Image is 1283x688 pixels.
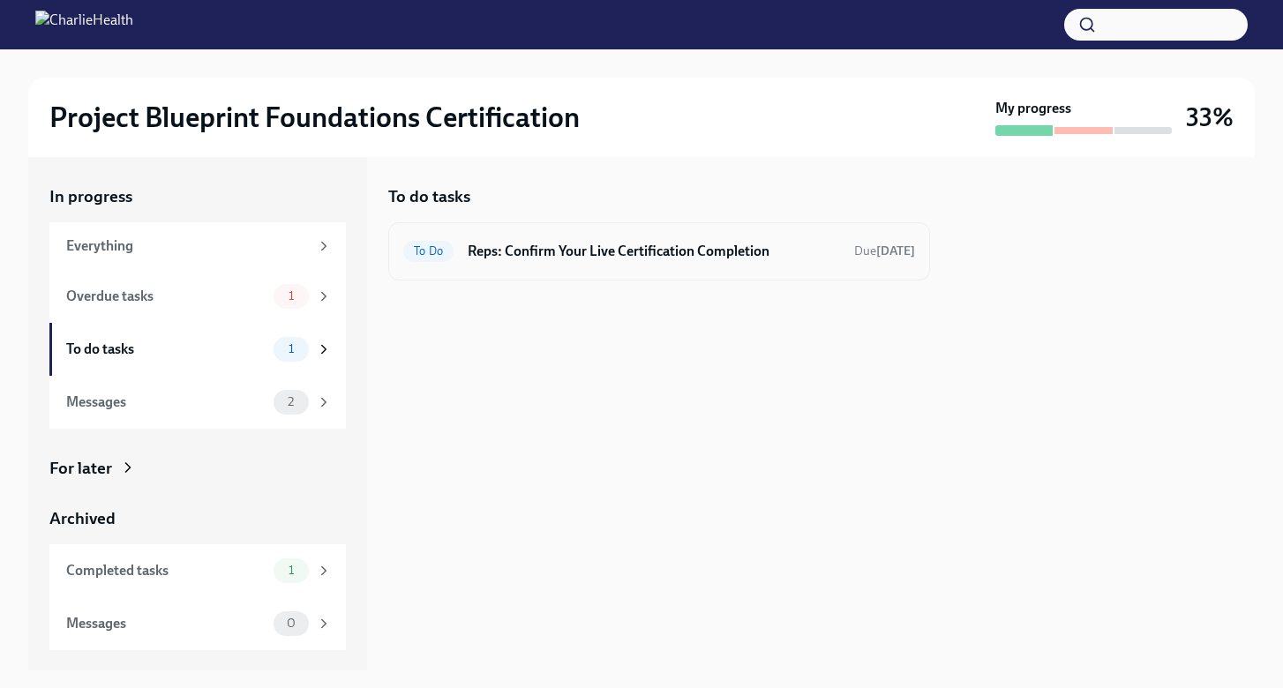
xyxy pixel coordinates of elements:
[49,376,346,429] a: Messages2
[49,457,112,480] div: For later
[49,507,346,530] a: Archived
[995,99,1071,118] strong: My progress
[854,243,915,258] span: Due
[66,340,266,359] div: To do tasks
[66,561,266,580] div: Completed tasks
[66,393,266,412] div: Messages
[49,185,346,208] a: In progress
[277,395,304,408] span: 2
[35,11,133,39] img: CharlieHealth
[876,243,915,258] strong: [DATE]
[49,597,346,650] a: Messages0
[49,457,346,480] a: For later
[854,243,915,259] span: October 2nd, 2025 09:00
[278,342,304,355] span: 1
[49,222,346,270] a: Everything
[276,617,306,630] span: 0
[49,100,580,135] h2: Project Blueprint Foundations Certification
[403,244,454,258] span: To Do
[278,564,304,577] span: 1
[66,287,266,306] div: Overdue tasks
[388,185,470,208] h5: To do tasks
[66,614,266,633] div: Messages
[49,544,346,597] a: Completed tasks1
[403,237,915,265] a: To DoReps: Confirm Your Live Certification CompletionDue[DATE]
[1186,101,1234,133] h3: 33%
[66,236,309,256] div: Everything
[468,242,840,261] h6: Reps: Confirm Your Live Certification Completion
[278,289,304,303] span: 1
[49,270,346,323] a: Overdue tasks1
[49,323,346,376] a: To do tasks1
